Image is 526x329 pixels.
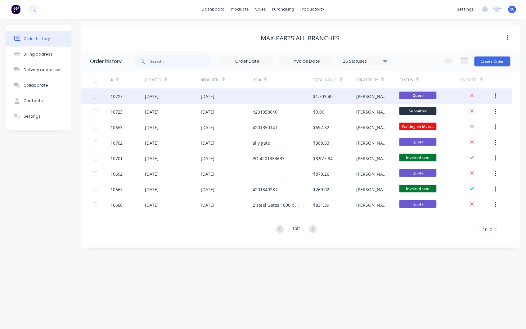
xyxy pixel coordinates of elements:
div: Created By [356,77,378,83]
div: [DATE] [201,155,215,162]
button: Order history [6,31,71,47]
div: Collaborate [24,83,48,88]
div: 26 Statuses [339,58,391,65]
input: Search... [150,55,212,68]
button: Delivery addresses [6,62,71,78]
div: Required [201,71,253,88]
div: Order history [24,36,50,42]
div: 2 steel Gates 1800 x 1480 spade centre [253,202,301,208]
div: settings [454,5,477,14]
span: Waiting on Mate... [399,123,437,130]
div: Order history [90,58,122,65]
div: $388.53 [313,140,329,146]
div: Contacts [24,98,43,104]
button: Billing address [6,47,71,62]
span: Invoiced sent [399,154,437,161]
div: 4201350141 [253,124,277,131]
span: Quote [399,200,437,208]
div: 10723 [110,109,123,115]
div: 10692 [110,171,123,177]
div: Invoiced [460,71,494,88]
span: Quote [399,92,437,99]
div: [DATE] [201,171,215,177]
div: [DATE] [201,109,215,115]
span: Invoiced sent [399,185,437,192]
div: Settings [24,114,41,119]
div: Delivery addresses [24,67,61,73]
div: Billing address [24,52,52,57]
button: Create Order [474,56,510,66]
div: Created [145,71,201,88]
div: sales [252,5,269,14]
div: [PERSON_NAME] [356,202,387,208]
div: [PERSON_NAME] [356,140,387,146]
div: 10667 [110,186,123,193]
img: Factory [11,5,20,14]
div: $697.32 [313,124,329,131]
div: productivity [297,5,327,14]
div: Invoiced [460,77,477,83]
div: [DATE] [145,202,159,208]
div: Created By [356,71,399,88]
a: dashboard [199,5,228,14]
div: [DATE] [145,186,159,193]
div: [DATE] [201,186,215,193]
div: $1,703.40 [313,93,333,100]
button: Collaborate [6,78,71,93]
div: PO # [253,77,261,83]
div: [PERSON_NAME] [356,155,387,162]
div: purchasing [269,5,297,14]
div: [DATE] [201,93,215,100]
span: Quote [399,169,437,177]
div: Status [399,71,460,88]
span: Submitted [399,107,437,115]
div: [PERSON_NAME] [356,171,387,177]
div: [DATE] [201,124,215,131]
div: [DATE] [145,109,159,115]
div: Status [399,77,413,83]
input: Order Date [221,57,273,66]
div: [DATE] [201,202,215,208]
div: 1 of 1 [292,225,301,234]
div: 10701 [110,155,123,162]
div: 10727 [110,93,123,100]
button: Contacts [6,93,71,109]
div: 10702 [110,140,123,146]
span: Quote [399,138,437,146]
input: Invoice Date [280,57,332,66]
div: Created [145,77,161,83]
div: $879.26 [313,171,329,177]
div: $0.00 [313,109,324,115]
div: products [228,5,252,14]
div: 10653 [110,124,123,131]
div: Required [201,77,219,83]
div: [PERSON_NAME] [356,186,387,193]
div: [DATE] [145,155,159,162]
span: 10 [483,226,488,233]
div: [DATE] [145,171,159,177]
div: 4201358040 [253,109,277,115]
div: [DATE] [145,124,159,131]
div: Maxiparts All BRANCHES [261,34,340,42]
div: # [110,71,145,88]
div: 10668 [110,202,123,208]
span: RC [510,7,515,12]
button: Settings [6,109,71,124]
div: 4201349281 [253,186,277,193]
div: ally gate [253,140,270,146]
div: [PERSON_NAME] [356,93,387,100]
div: $269.02 [313,186,329,193]
div: [DATE] [145,140,159,146]
div: $3,977.84 [313,155,333,162]
div: Total Value [313,71,356,88]
div: [PERSON_NAME] [356,124,387,131]
div: [PERSON_NAME] [356,109,387,115]
div: Total Value [313,77,337,83]
div: $831.39 [313,202,329,208]
div: [DATE] [201,140,215,146]
div: PO 4201353633 [253,155,285,162]
div: # [110,77,113,83]
div: PO # [253,71,313,88]
div: [DATE] [145,93,159,100]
